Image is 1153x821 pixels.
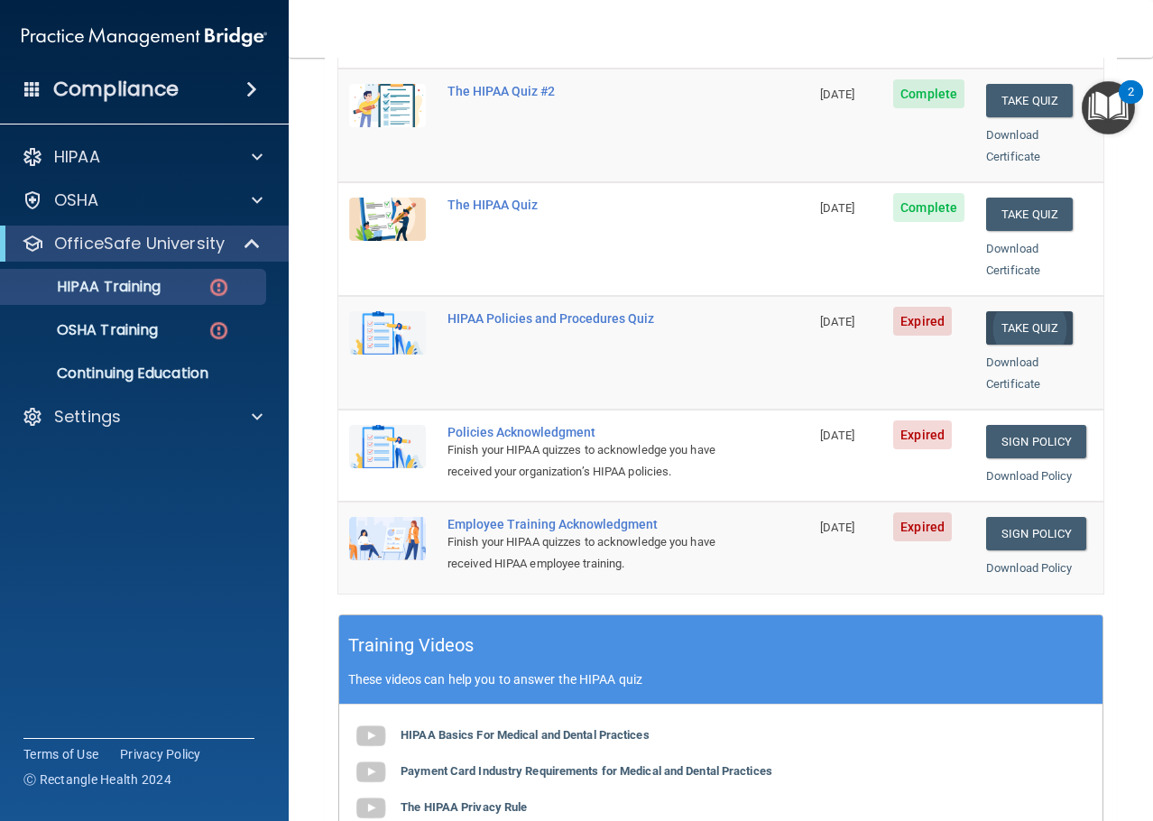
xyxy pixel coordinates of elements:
[986,561,1073,575] a: Download Policy
[54,406,121,428] p: Settings
[986,355,1040,391] a: Download Certificate
[353,754,389,790] img: gray_youtube_icon.38fcd6cc.png
[1082,81,1135,134] button: Open Resource Center, 2 new notifications
[986,242,1040,277] a: Download Certificate
[353,718,389,754] img: gray_youtube_icon.38fcd6cc.png
[22,406,263,428] a: Settings
[893,193,964,222] span: Complete
[447,531,719,575] div: Finish your HIPAA quizzes to acknowledge you have received HIPAA employee training.
[986,84,1073,117] button: Take Quiz
[820,315,854,328] span: [DATE]
[401,764,772,778] b: Payment Card Industry Requirements for Medical and Dental Practices
[401,800,527,814] b: The HIPAA Privacy Rule
[12,364,258,383] p: Continuing Education
[23,770,171,789] span: Ⓒ Rectangle Health 2024
[53,77,179,102] h4: Compliance
[22,233,262,254] a: OfficeSafe University
[893,512,952,541] span: Expired
[986,517,1086,550] a: Sign Policy
[348,672,1093,687] p: These videos can help you to answer the HIPAA quiz
[401,728,650,742] b: HIPAA Basics For Medical and Dental Practices
[22,146,263,168] a: HIPAA
[22,19,267,55] img: PMB logo
[447,198,719,212] div: The HIPAA Quiz
[54,146,100,168] p: HIPAA
[986,311,1073,345] button: Take Quiz
[820,201,854,215] span: [DATE]
[447,311,719,326] div: HIPAA Policies and Procedures Quiz
[986,469,1073,483] a: Download Policy
[22,189,263,211] a: OSHA
[120,745,201,763] a: Privacy Policy
[54,233,225,254] p: OfficeSafe University
[893,79,964,108] span: Complete
[447,439,719,483] div: Finish your HIPAA quizzes to acknowledge you have received your organization’s HIPAA policies.
[348,630,475,661] h5: Training Videos
[447,517,719,531] div: Employee Training Acknowledgment
[986,128,1040,163] a: Download Certificate
[23,745,98,763] a: Terms of Use
[893,307,952,336] span: Expired
[208,276,230,299] img: danger-circle.6113f641.png
[1128,92,1134,115] div: 2
[12,321,158,339] p: OSHA Training
[54,189,99,211] p: OSHA
[820,88,854,101] span: [DATE]
[820,521,854,534] span: [DATE]
[986,198,1073,231] button: Take Quiz
[208,319,230,342] img: danger-circle.6113f641.png
[447,425,719,439] div: Policies Acknowledgment
[12,278,161,296] p: HIPAA Training
[986,425,1086,458] a: Sign Policy
[820,429,854,442] span: [DATE]
[447,84,719,98] div: The HIPAA Quiz #2
[893,420,952,449] span: Expired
